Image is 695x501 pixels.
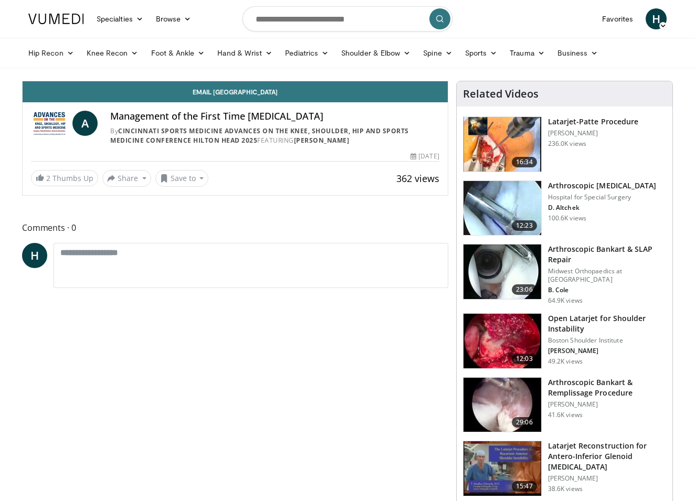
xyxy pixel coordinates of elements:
img: Cincinnati Sports Medicine Advances on the Knee, Shoulder, Hip and Sports Medicine Conference Hil... [31,111,68,136]
a: Shoulder & Elbow [335,42,417,63]
input: Search topics, interventions [243,6,452,31]
a: 23:06 Arthroscopic Bankart & SLAP Repair Midwest Orthopaedics at [GEOGRAPHIC_DATA] B. Cole 64.9K ... [463,244,666,305]
h3: Arthroscopic Bankart & SLAP Repair [548,244,666,265]
img: 944938_3.png.150x105_q85_crop-smart_upscale.jpg [464,314,541,368]
p: Boston Shoulder Institute [548,336,666,345]
h3: Arthroscopic [MEDICAL_DATA] [548,180,657,191]
p: [PERSON_NAME] [548,347,666,355]
h3: Arthroscopic Bankart & Remplissage Procedure [548,377,666,398]
span: 12:03 [512,354,537,364]
div: By FEATURING [110,126,439,145]
h3: Latarjet-Patte Procedure [548,116,638,127]
a: Trauma [503,42,551,63]
a: Foot & Ankle [145,42,212,63]
a: Cincinnati Sports Medicine Advances on the Knee, Shoulder, Hip and Sports Medicine Conference Hil... [110,126,409,145]
span: 16:34 [512,157,537,167]
h4: Management of the First Time [MEDICAL_DATA] [110,111,439,122]
button: Save to [155,170,209,187]
p: Hospital for Special Surgery [548,193,657,201]
img: 10039_3.png.150x105_q85_crop-smart_upscale.jpg [464,181,541,236]
a: 16:34 Latarjet-Patte Procedure [PERSON_NAME] 236.0K views [463,116,666,172]
span: 12:23 [512,220,537,231]
a: Knee Recon [80,42,145,63]
button: Share [102,170,151,187]
span: 23:06 [512,284,537,295]
a: Specialties [90,8,150,29]
p: Midwest Orthopaedics at [GEOGRAPHIC_DATA] [548,267,666,284]
img: wolf_3.png.150x105_q85_crop-smart_upscale.jpg [464,378,541,432]
span: 362 views [396,172,439,185]
a: 12:03 Open Latarjet for Shoulder Instability Boston Shoulder Institute [PERSON_NAME] 49.2K views [463,313,666,369]
a: A [72,111,98,136]
p: 100.6K views [548,214,586,222]
h3: Latarjet Reconstruction for Antero-Inferior Glenoid [MEDICAL_DATA] [548,441,666,472]
a: Hip Recon [22,42,80,63]
a: H [646,8,667,29]
p: 41.6K views [548,411,583,419]
p: [PERSON_NAME] [548,474,666,483]
a: 2 Thumbs Up [31,170,98,186]
p: [PERSON_NAME] [548,129,638,137]
a: 12:23 Arthroscopic [MEDICAL_DATA] Hospital for Special Surgery D. Altchek 100.6K views [463,180,666,236]
a: 15:47 Latarjet Reconstruction for Antero-Inferior Glenoid [MEDICAL_DATA] [PERSON_NAME] 38.6K views [463,441,666,496]
span: Comments 0 [22,221,448,234]
p: 49.2K views [548,357,583,366]
h3: Open Latarjet for Shoulder Instability [548,313,666,334]
a: Business [551,42,605,63]
img: 617583_3.png.150x105_q85_crop-smart_upscale.jpg [464,117,541,172]
a: Browse [150,8,198,29]
span: 15:47 [512,481,537,492]
img: cole_0_3.png.150x105_q85_crop-smart_upscale.jpg [464,244,541,299]
a: Email [GEOGRAPHIC_DATA] [23,81,448,102]
a: Spine [417,42,458,63]
div: [DATE] [410,152,439,161]
a: Pediatrics [279,42,335,63]
a: Hand & Wrist [211,42,279,63]
a: 29:06 Arthroscopic Bankart & Remplissage Procedure [PERSON_NAME] 41.6K views [463,377,666,433]
a: Favorites [596,8,639,29]
a: H [22,243,47,268]
h4: Related Videos [463,88,539,100]
span: 29:06 [512,417,537,428]
p: B. Cole [548,286,666,294]
p: 38.6K views [548,485,583,493]
img: VuMedi Logo [28,14,84,24]
p: 236.0K views [548,140,586,148]
img: 38708_0000_3.png.150x105_q85_crop-smart_upscale.jpg [464,441,541,496]
span: 2 [46,173,50,183]
p: 64.9K views [548,296,583,305]
p: D. Altchek [548,204,657,212]
p: [PERSON_NAME] [548,400,666,409]
a: [PERSON_NAME] [294,136,350,145]
a: Sports [459,42,504,63]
